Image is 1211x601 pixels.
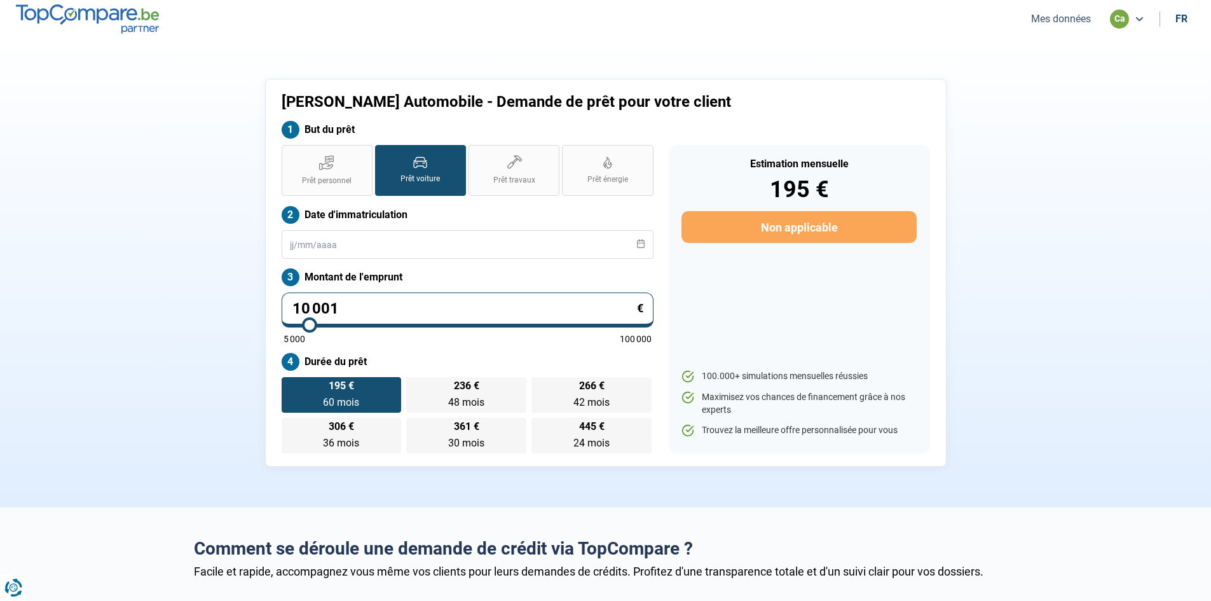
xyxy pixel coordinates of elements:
[16,4,159,33] img: TopCompare.be
[282,353,653,371] label: Durée du prêt
[1175,13,1187,25] div: fr
[329,381,354,391] span: 195 €
[1027,12,1095,25] button: Mes données
[579,381,605,391] span: 266 €
[493,175,535,186] span: Prêt travaux
[573,437,610,449] span: 24 mois
[282,230,653,259] input: jj/mm/aaaa
[681,211,916,243] button: Non applicable
[681,370,916,383] li: 100.000+ simulations mensuelles réussies
[329,422,354,432] span: 306 €
[587,174,628,185] span: Prêt énergie
[620,335,652,343] span: 100 000
[573,396,610,408] span: 42 mois
[579,422,605,432] span: 445 €
[194,538,1018,560] h2: Comment se déroule une demande de crédit via TopCompare ?
[282,206,653,224] label: Date d'immatriculation
[637,303,643,314] span: €
[1110,10,1129,29] div: ca
[282,93,764,111] h1: [PERSON_NAME] Automobile - Demande de prêt pour votre client
[454,422,479,432] span: 361 €
[448,437,484,449] span: 30 mois
[681,178,916,201] div: 195 €
[400,174,440,184] span: Prêt voiture
[323,396,359,408] span: 60 mois
[454,381,479,391] span: 236 €
[681,159,916,169] div: Estimation mensuelle
[282,121,653,139] label: But du prêt
[302,176,352,186] span: Prêt personnel
[282,268,653,286] label: Montant de l'emprunt
[194,565,1018,578] div: Facile et rapide, accompagnez vous même vos clients pour leurs demandes de crédits. Profitez d'un...
[681,391,916,416] li: Maximisez vos chances de financement grâce à nos experts
[448,396,484,408] span: 48 mois
[681,424,916,437] li: Trouvez la meilleure offre personnalisée pour vous
[284,335,305,343] span: 5 000
[323,437,359,449] span: 36 mois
